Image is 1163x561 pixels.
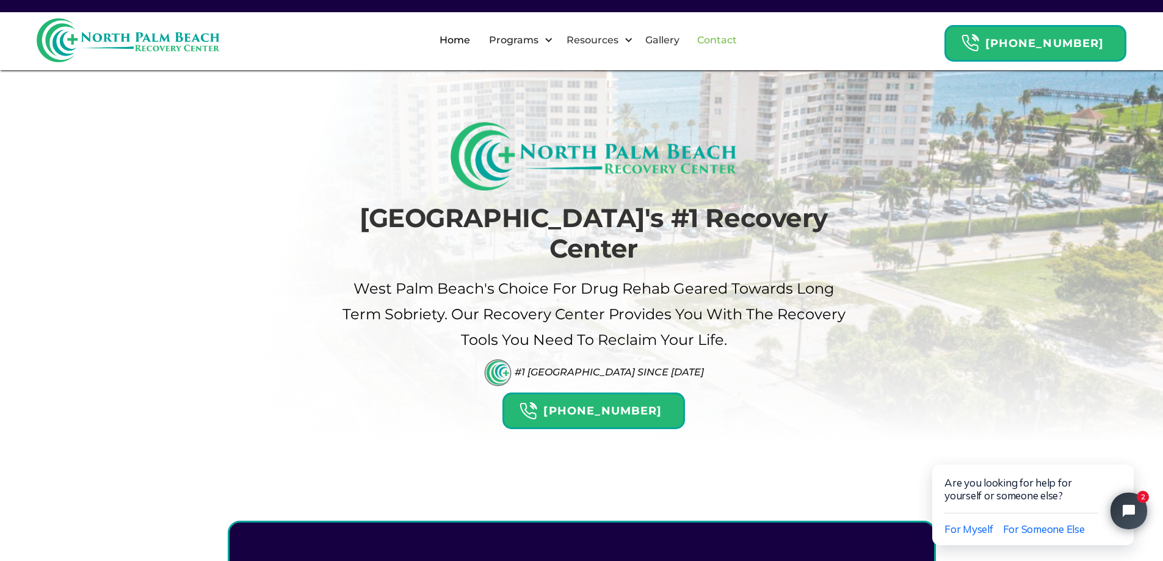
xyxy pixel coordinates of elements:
[451,122,737,190] img: North Palm Beach Recovery Logo (Rectangle)
[638,21,687,60] a: Gallery
[543,404,662,418] strong: [PHONE_NUMBER]
[961,34,979,52] img: Header Calendar Icons
[690,21,744,60] a: Contact
[907,425,1163,561] iframe: Tidio Chat
[432,21,477,60] a: Home
[556,21,636,60] div: Resources
[563,33,621,48] div: Resources
[341,276,847,353] p: West palm beach's Choice For drug Rehab Geared Towards Long term sobriety. Our Recovery Center pr...
[944,19,1126,62] a: Header Calendar Icons[PHONE_NUMBER]
[502,386,684,429] a: Header Calendar Icons[PHONE_NUMBER]
[479,21,556,60] div: Programs
[519,402,537,421] img: Header Calendar Icons
[486,33,542,48] div: Programs
[341,203,847,264] h1: [GEOGRAPHIC_DATA]'s #1 Recovery Center
[985,37,1104,50] strong: [PHONE_NUMBER]
[515,366,704,378] div: #1 [GEOGRAPHIC_DATA] Since [DATE]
